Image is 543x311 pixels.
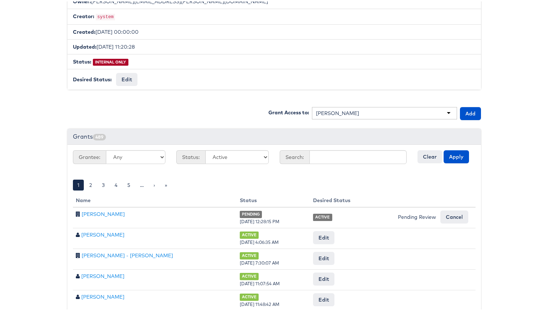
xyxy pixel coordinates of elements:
[240,279,280,285] span: [DATE] 11:07:54 AM
[73,27,95,34] b: Created:
[313,250,334,263] button: Edit
[67,38,481,53] li: [DATE] 11:20:28
[237,192,310,206] th: Status
[73,178,84,189] a: 1
[93,57,128,64] span: INTERNAL ONLY
[96,12,115,19] code: system
[240,292,259,299] span: ACTIVE
[81,292,124,299] a: [PERSON_NAME]
[313,271,334,284] button: Edit
[240,238,279,244] span: [DATE] 4:06:35 AM
[268,107,309,115] label: Grant Access to:
[280,149,309,163] span: Search:
[82,251,173,257] a: [PERSON_NAME] - [PERSON_NAME]
[76,293,80,298] span: User
[136,178,148,189] a: …
[76,210,80,215] span: Company
[149,178,159,189] a: ›
[440,209,468,222] input: Cancel
[67,23,481,38] li: [DATE] 00:00:00
[176,149,205,163] span: Status:
[82,209,125,216] a: [PERSON_NAME]
[76,251,80,257] span: Company
[67,127,481,143] div: Grants
[81,230,124,237] a: [PERSON_NAME]
[73,192,237,206] th: Name
[98,178,109,189] a: 3
[160,178,172,189] a: »
[73,57,91,64] b: Status:
[73,75,112,81] b: Desired Status:
[444,149,469,162] button: Apply
[313,230,334,243] button: Edit
[240,300,279,306] span: [DATE] 11:48:42 AM
[93,132,106,139] span: 489
[316,108,359,115] div: [PERSON_NAME]
[398,212,436,219] span: Pending Review
[76,272,80,277] span: User
[460,106,481,119] button: Add
[73,12,94,18] b: Creator:
[240,230,259,237] span: ACTIVE
[240,259,279,264] span: [DATE] 7:30:07 AM
[116,71,137,85] button: Edit
[310,192,476,206] th: Desired Status
[85,178,96,189] a: 2
[240,271,259,278] span: ACTIVE
[240,209,262,216] span: PENDING
[240,217,279,223] span: [DATE] 12:28:15 PM
[417,149,442,162] button: Clear
[240,251,259,258] span: ACTIVE
[110,178,122,189] a: 4
[313,212,332,219] span: ACTIVE
[73,149,106,163] span: Grantee:
[73,42,96,49] b: Updated:
[313,292,334,305] button: Edit
[76,231,80,236] span: User
[123,178,135,189] a: 5
[81,271,124,278] a: [PERSON_NAME]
